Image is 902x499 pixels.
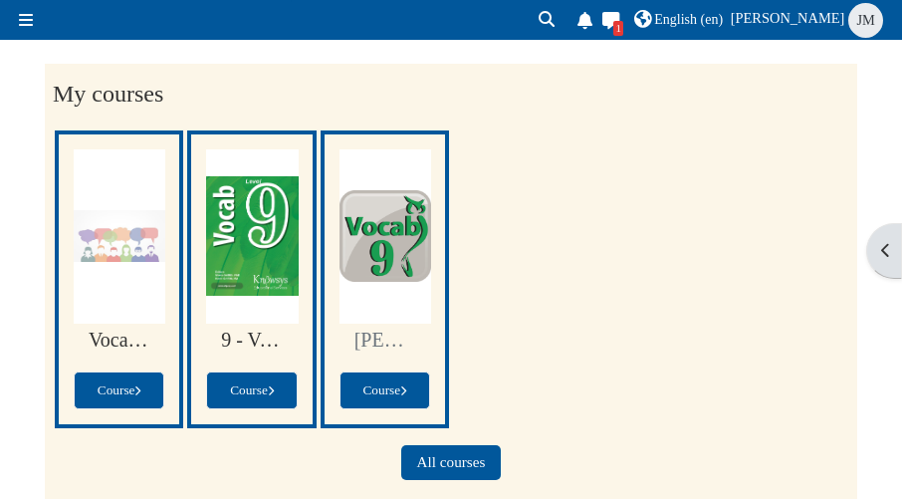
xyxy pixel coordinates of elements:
[98,382,141,397] span: Course
[53,80,849,109] h2: My courses
[599,8,623,36] a: Toggle messaging drawer There are 1 unread conversations
[354,329,415,352] a: [PERSON_NAME] - Level 9 Online Vocab
[230,382,274,397] span: Course
[634,6,723,34] a: English ‎(en)‎
[574,8,596,36] div: Show notification window with no new notifications
[613,21,623,36] div: There are 1 unread conversations
[599,12,621,29] i: Toggle messaging drawer
[206,372,297,409] a: Course
[89,329,149,352] a: Vocab Builder Discussion Forum
[731,10,845,26] span: [PERSON_NAME]
[74,372,164,409] a: Course
[221,329,282,352] a: 9 - Vocab Standard
[401,445,500,480] a: All courses
[362,382,406,397] span: Course
[731,3,887,38] a: User menu
[848,3,883,38] span: Jennifer Minnix
[339,372,430,409] a: Course
[654,12,723,27] span: English ‎(en)‎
